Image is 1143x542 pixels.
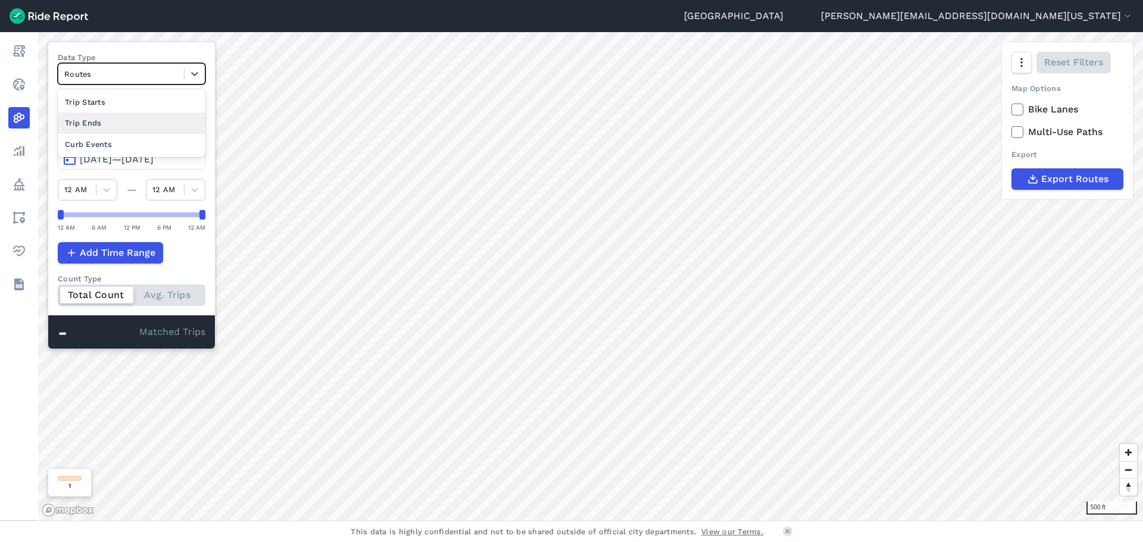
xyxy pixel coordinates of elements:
div: - [58,325,139,340]
a: Areas [8,207,30,228]
label: Bike Lanes [1011,102,1123,117]
button: Reset Filters [1036,52,1111,73]
button: [PERSON_NAME][EMAIL_ADDRESS][DOMAIN_NAME][US_STATE] [821,9,1133,23]
a: [GEOGRAPHIC_DATA] [684,9,783,23]
a: Datasets [8,274,30,295]
span: Reset Filters [1044,55,1103,70]
button: Export Routes [1011,168,1123,190]
canvas: Map [38,32,1143,521]
div: 6 PM [157,222,171,233]
span: Export Routes [1041,172,1108,186]
div: 500 ft [1086,502,1137,515]
button: Add Time Range [58,242,163,264]
span: [DATE]—[DATE] [80,153,154,165]
div: Trip Ends [58,112,205,133]
div: Count Type [58,273,205,284]
a: Mapbox logo [42,503,94,517]
div: Map Options [1011,83,1123,94]
span: Add Time Range [80,246,155,260]
a: Report [8,40,30,62]
div: 12 AM [188,222,205,233]
button: Zoom out [1120,461,1137,478]
a: Realtime [8,74,30,95]
div: Matched Trips [48,315,215,349]
a: Analyze [8,140,30,162]
div: — [117,183,146,197]
div: 12 PM [124,222,140,233]
button: [DATE]—[DATE] [58,148,205,170]
div: 6 AM [92,222,107,233]
a: Heatmaps [8,107,30,129]
a: Health [8,240,30,262]
label: Multi-Use Paths [1011,125,1123,139]
a: View our Terms. [701,526,764,537]
div: 12 AM [58,222,75,233]
button: Reset bearing to north [1120,478,1137,496]
div: Curb Events [58,134,205,155]
a: Policy [8,174,30,195]
label: Data Type [58,52,205,63]
div: Trip Starts [58,92,205,112]
div: Export [1011,149,1123,160]
button: Zoom in [1120,444,1137,461]
img: Ride Report [10,8,88,24]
